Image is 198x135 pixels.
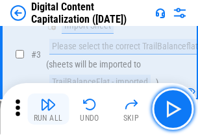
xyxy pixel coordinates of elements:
[62,18,114,34] div: Import Sheet
[82,97,97,112] img: Undo
[31,1,150,25] div: Digital Content Capitalization ([DATE])
[123,97,139,112] img: Skip
[31,49,41,60] span: # 3
[40,97,56,112] img: Run All
[80,114,99,122] div: Undo
[27,93,69,125] button: Run All
[162,99,183,119] img: Main button
[69,93,110,125] button: Undo
[123,114,140,122] div: Skip
[110,93,152,125] button: Skip
[10,5,26,21] img: Back
[34,114,63,122] div: Run All
[155,8,166,18] img: Support
[49,75,151,90] div: TrailBalanceFlat - imported
[172,5,188,21] img: Settings menu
